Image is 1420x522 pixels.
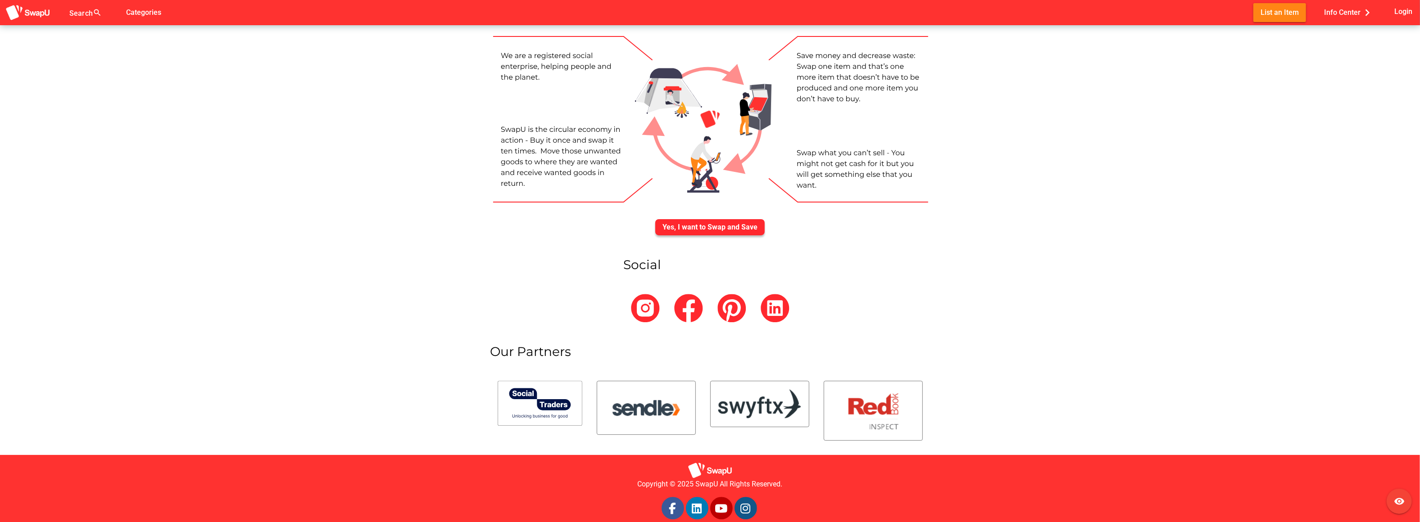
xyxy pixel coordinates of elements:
span: Yes, I want to Swap and Save [662,223,758,231]
div: Our Partners [483,337,937,366]
span: List an Item [1261,6,1299,18]
img: Frame%2097.svg [604,388,688,427]
button: List an Item [1253,3,1306,22]
a: Categories [119,8,168,16]
img: Subtract%20(1).svg [761,294,789,322]
button: Yes, I want to Swap and Save [655,219,765,235]
img: Frame%20144.svg [480,34,941,205]
img: swyftx_logo%201.svg [718,388,802,419]
button: Categories [119,3,168,22]
img: Vector.svg [674,294,703,322]
div: Social [617,250,804,279]
img: Subtract.svg [631,294,660,322]
button: Login [1393,3,1415,20]
img: Frame%2096.svg [498,381,582,426]
button: Info Center [1317,3,1381,22]
img: badgeRGB%202.svg [717,294,746,322]
i: false [113,7,123,18]
img: redbook-removebg-preview%201.svg [831,388,915,433]
span: Copyright © 2025 SwapU All Rights Reserved. [638,479,783,490]
i: visibility [1394,496,1405,507]
i: chevron_right [1361,6,1374,19]
img: aSD8y5uGLpzPJLYTcYcjNu3laj1c05W5KWf0Ds+Za8uybjssssuu+yyyy677LKX2n+PWMSDJ9a87AAAAABJRU5ErkJggg== [5,4,50,21]
img: aSD8y5uGLpzPJLYTcYcjNu3laj1c05W5KWf0Ds+Za8uybjssssuu+yyyy677LKX2n+PWMSDJ9a87AAAAABJRU5ErkJggg== [688,462,733,479]
span: Categories [126,5,161,20]
span: Info Center [1324,5,1374,20]
span: Login [1394,5,1412,18]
